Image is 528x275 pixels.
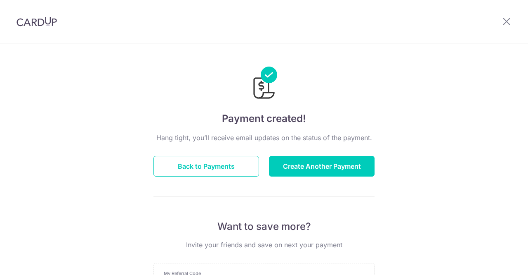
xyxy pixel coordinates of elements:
p: Invite your friends and save on next your payment [153,240,375,250]
button: Back to Payments [153,156,259,177]
p: Want to save more? [153,220,375,233]
img: Payments [251,67,277,101]
p: Hang tight, you’ll receive email updates on the status of the payment. [153,133,375,143]
img: CardUp [16,17,57,26]
button: Create Another Payment [269,156,375,177]
h4: Payment created! [153,111,375,126]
